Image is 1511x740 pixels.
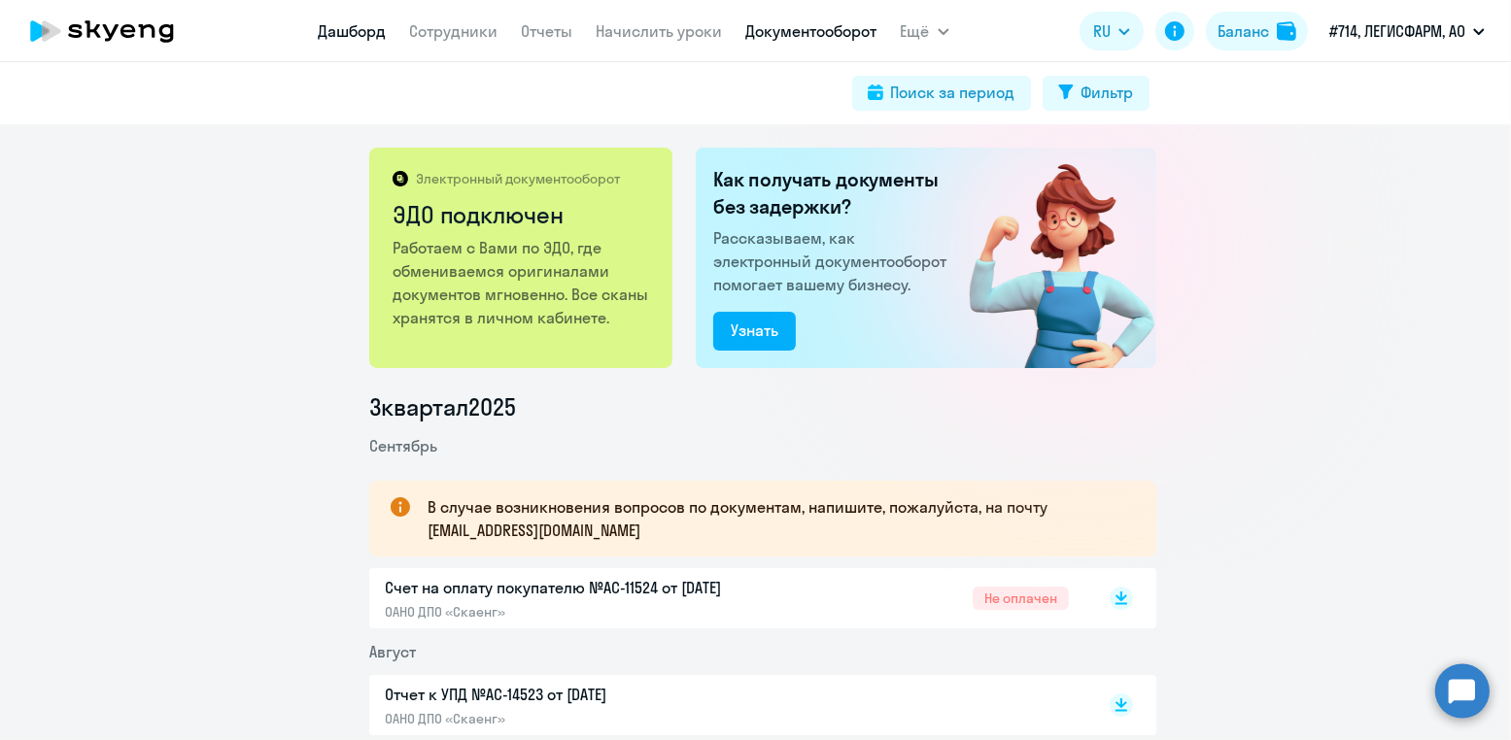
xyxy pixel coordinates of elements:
a: Документооборот [746,21,877,41]
p: Счет на оплату покупателю №AC-11524 от [DATE] [385,576,793,599]
span: Сентябрь [369,436,437,455]
p: Работаем с Вами по ЭДО, где обмениваемся оригиналами документов мгновенно. Все сканы хранятся в л... [393,236,652,329]
p: Электронный документооборот [416,170,620,187]
button: #714, ЛЕГИСФАРМ, АО [1320,8,1494,54]
div: Фильтр [1082,81,1134,104]
p: ОАНО ДПО «Скаенг» [385,710,793,727]
h2: Как получать документы без задержки? [713,166,954,220]
p: В случае возникновения вопросов по документам, напишите, пожалуйста, на почту [EMAIL_ADDRESS][DOM... [428,495,1121,542]
div: Баланс [1218,19,1269,43]
img: connected [938,148,1156,368]
p: Отчет к УПД №AC-14523 от [DATE] [385,683,793,706]
button: RU [1080,12,1144,50]
a: Начислить уроки [597,21,723,41]
p: ОАНО ДПО «Скаенг» [385,603,793,621]
button: Ещё [901,12,949,50]
button: Фильтр [1043,76,1150,111]
p: Рассказываем, как электронный документооборот помогает вашему бизнесу. [713,226,954,296]
img: balance [1277,21,1296,41]
span: RU [1093,19,1111,43]
button: Балансbalance [1206,12,1308,50]
span: Август [369,642,416,661]
a: Счет на оплату покупателю №AC-11524 от [DATE]ОАНО ДПО «Скаенг»Не оплачен [385,576,1069,621]
button: Узнать [713,312,796,351]
a: Сотрудники [410,21,498,41]
a: Отчет к УПД №AC-14523 от [DATE]ОАНО ДПО «Скаенг» [385,683,1069,727]
button: Поиск за период [852,76,1031,111]
div: Поиск за период [891,81,1015,104]
p: #714, ЛЕГИСФАРМ, АО [1329,19,1465,43]
a: Отчеты [522,21,573,41]
h2: ЭДО подключен [393,199,652,230]
li: 3 квартал 2025 [369,391,1156,422]
div: Узнать [731,319,778,342]
span: Не оплачен [973,587,1069,610]
a: Дашборд [319,21,387,41]
span: Ещё [901,19,930,43]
